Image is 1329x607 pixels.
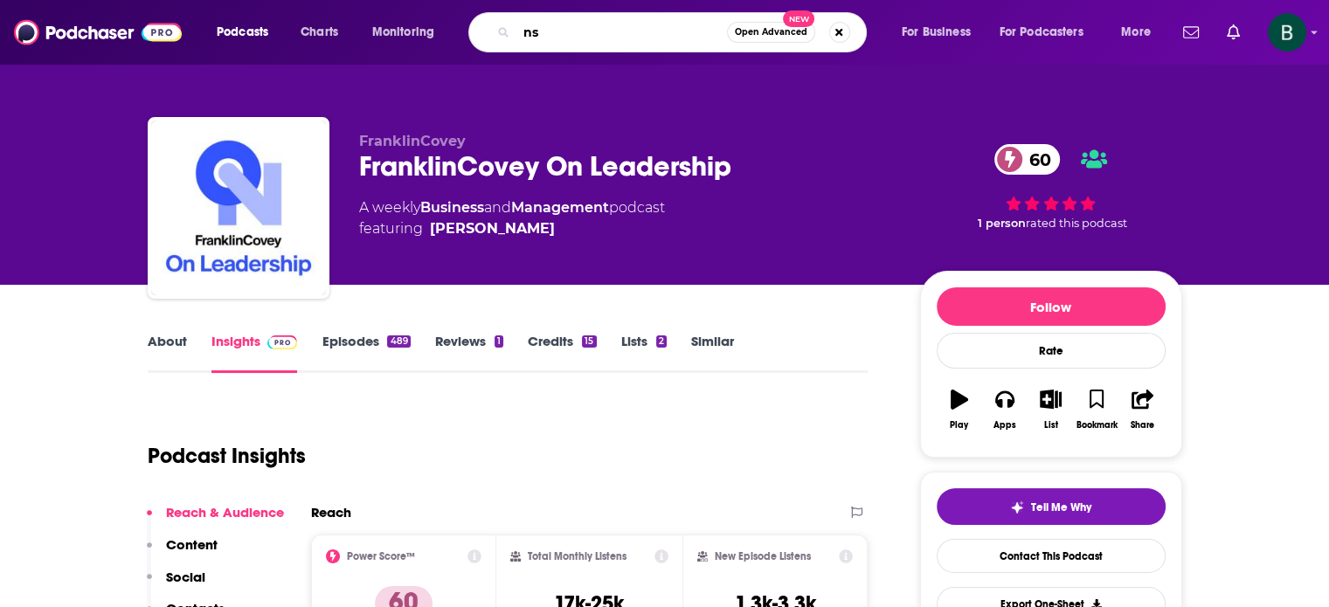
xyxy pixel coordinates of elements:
[1074,378,1119,441] button: Bookmark
[937,287,1166,326] button: Follow
[148,443,306,469] h1: Podcast Insights
[715,550,811,562] h2: New Episode Listens
[1268,13,1306,52] span: Logged in as betsy46033
[1109,18,1173,46] button: open menu
[301,20,338,45] span: Charts
[322,333,410,373] a: Episodes489
[783,10,814,27] span: New
[311,504,351,521] h2: Reach
[1119,378,1165,441] button: Share
[1044,420,1058,431] div: List
[147,536,218,569] button: Content
[14,16,182,49] img: Podchaser - Follow, Share and Rate Podcasts
[147,504,284,536] button: Reach & Audience
[1176,17,1206,47] a: Show notifications dropdown
[372,20,434,45] span: Monitoring
[1010,500,1024,514] img: tell me why sparkle
[889,18,993,46] button: open menu
[937,539,1166,573] a: Contact This Podcast
[988,18,1109,46] button: open menu
[289,18,349,46] a: Charts
[982,378,1028,441] button: Apps
[511,199,609,216] a: Management
[166,536,218,553] p: Content
[691,333,734,373] a: Similar
[347,550,415,562] h2: Power Score™
[937,488,1166,525] button: tell me why sparkleTell Me Why
[1268,13,1306,52] button: Show profile menu
[1031,500,1091,514] span: Tell Me Why
[1028,378,1073,441] button: List
[950,420,968,431] div: Play
[267,335,298,349] img: Podchaser Pro
[528,550,626,562] h2: Total Monthly Listens
[166,569,205,585] p: Social
[359,218,665,239] span: featuring
[1076,420,1117,431] div: Bookmark
[359,133,466,149] span: FranklinCovey
[211,333,298,373] a: InsightsPodchaser Pro
[485,12,883,52] div: Search podcasts, credits, & more...
[1000,20,1083,45] span: For Podcasters
[1026,217,1127,230] span: rated this podcast
[435,333,503,373] a: Reviews1
[516,18,727,46] input: Search podcasts, credits, & more...
[148,333,187,373] a: About
[1121,20,1151,45] span: More
[147,569,205,601] button: Social
[1131,420,1154,431] div: Share
[1012,144,1060,175] span: 60
[204,18,291,46] button: open menu
[217,20,268,45] span: Podcasts
[993,420,1016,431] div: Apps
[166,504,284,521] p: Reach & Audience
[528,333,596,373] a: Credits15
[920,133,1182,241] div: 60 1 personrated this podcast
[430,218,555,239] a: [PERSON_NAME]
[621,333,667,373] a: Lists2
[937,333,1166,369] div: Rate
[420,199,484,216] a: Business
[656,335,667,348] div: 2
[994,144,1060,175] a: 60
[360,18,457,46] button: open menu
[978,217,1026,230] span: 1 person
[359,197,665,239] div: A weekly podcast
[582,335,596,348] div: 15
[1268,13,1306,52] img: User Profile
[937,378,982,441] button: Play
[387,335,410,348] div: 489
[727,22,815,43] button: Open AdvancedNew
[484,199,511,216] span: and
[902,20,971,45] span: For Business
[735,28,807,37] span: Open Advanced
[495,335,503,348] div: 1
[1220,17,1247,47] a: Show notifications dropdown
[151,121,326,295] img: FranklinCovey On Leadership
